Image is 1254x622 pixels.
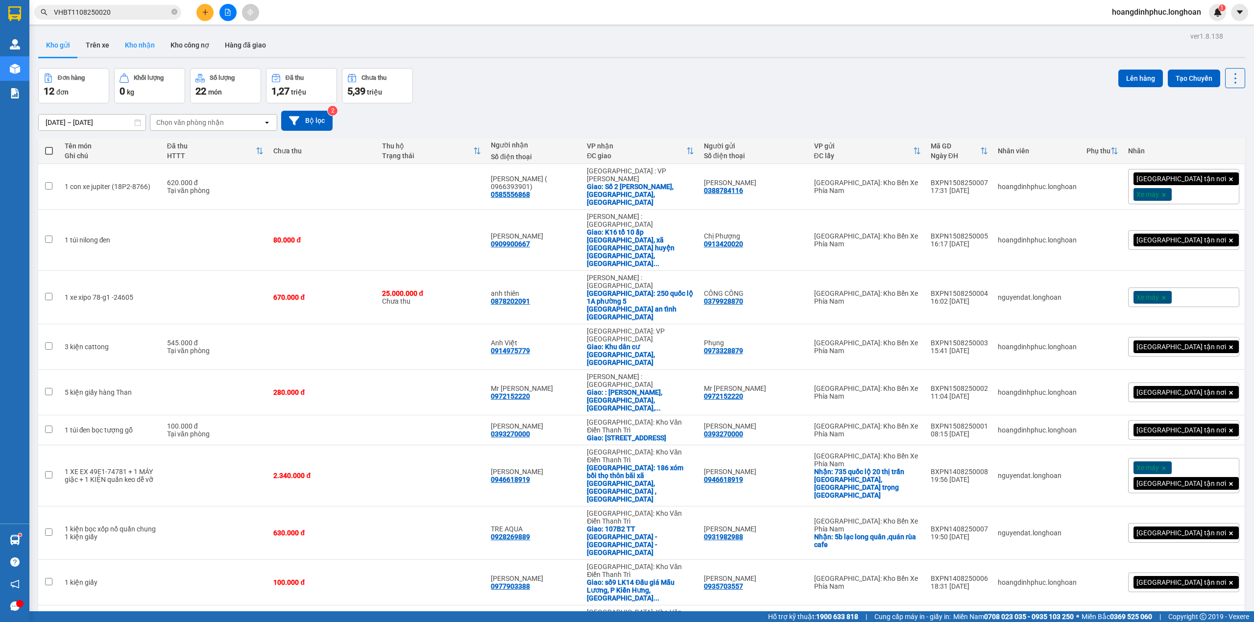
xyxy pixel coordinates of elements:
div: 0388784116 [704,187,743,194]
div: 100.000 đ [167,422,264,430]
div: 80.000 đ [273,236,372,244]
div: Trạng thái [382,152,473,160]
div: Chưa thu [382,289,481,305]
div: 0878202091 [491,297,530,305]
span: ⚪️ [1076,615,1079,619]
span: plus [202,9,209,16]
div: [GEOGRAPHIC_DATA]: Kho Văn Điển Thanh Trì [587,418,694,434]
div: [GEOGRAPHIC_DATA]: Kho Bến Xe Phía Nam [814,384,921,400]
span: 22 [195,85,206,97]
div: Giao: 250 quốc lộ 1A phường 5 tp tân an tỉnh long an [587,289,694,321]
img: solution-icon [10,88,20,98]
span: đơn [56,88,69,96]
div: Chị Quỳnh [704,179,804,187]
div: Phụng [704,339,804,347]
div: [GEOGRAPHIC_DATA]: Kho Bến Xe Phía Nam [814,232,921,248]
th: Toggle SortBy [1082,138,1123,164]
div: hoangdinhphuc.longhoan [998,183,1077,191]
div: 16:02 [DATE] [931,297,988,305]
div: 1 xe xipo 78-g1 -24605 [65,293,157,301]
div: 620.000 đ [167,179,264,187]
div: Người nhận [491,141,577,149]
div: Anh Tùng [491,422,577,430]
div: [PERSON_NAME] : [GEOGRAPHIC_DATA] [587,213,694,228]
div: BXPN1408250007 [931,525,988,533]
span: close-circle [171,8,177,17]
div: 3 kiện cattong [65,343,157,351]
span: Miền Nam [953,611,1074,622]
span: [GEOGRAPHIC_DATA] tận nơi [1136,388,1226,397]
div: 100.000 đ [273,578,372,586]
span: [GEOGRAPHIC_DATA] tận nơi [1136,528,1226,537]
div: Giao: 107B2 TT Nghĩa Tân - Cầu Giấy - Hà Nội [587,525,694,556]
div: Đơn hàng [58,74,85,81]
div: Nhận: 735 quốc lộ 20 thị trấn Liên Nghĩa, đức trọng lâm đồng [814,468,921,499]
div: 0972152220 [704,392,743,400]
div: Tên món [65,142,157,150]
span: message [10,601,20,611]
img: warehouse-icon [10,64,20,74]
button: Trên xe [78,33,117,57]
div: 545.000 đ [167,339,264,347]
div: Anh Sơn ( 0966393901) [491,175,577,191]
span: [PHONE_NUMBER] (7h - 21h) [49,38,217,75]
div: Giao: số9 LK14 Đấu giá Mẫu Lương, P Kiến Hưng, Hà Đông Ha nội [587,578,694,602]
button: Số lượng22món [190,68,261,103]
span: Hỗ trợ kỹ thuật: [768,611,858,622]
div: Giao: : Hoa Ngữ JEC, Đường Lê Đức Thọ, Khu phố Trảng Lớn, Phường Hắc Dịch, TP Phú Mỹ, Bà Rịa Vũng... [587,388,694,412]
div: BXPN1508250003 [931,339,988,347]
sup: 2 [328,106,338,116]
th: Toggle SortBy [162,138,269,164]
div: [GEOGRAPHIC_DATA]: Kho Văn Điển Thanh Trì [587,509,694,525]
span: [GEOGRAPHIC_DATA] tận nơi [1136,174,1226,183]
button: plus [196,4,214,21]
span: ... [653,594,659,602]
div: 0946618919 [491,476,530,483]
span: close-circle [171,9,177,15]
div: hoangdinhphuc.longhoan [998,426,1077,434]
span: caret-down [1235,8,1244,17]
span: Xe máy [1136,293,1159,302]
div: [GEOGRAPHIC_DATA]: Kho Bến Xe Phía Nam [814,179,921,194]
div: 11:04 [DATE] [931,392,988,400]
span: file-add [224,9,231,16]
div: Thu hộ [382,142,473,150]
span: search [41,9,48,16]
button: caret-down [1231,4,1248,21]
div: ĐC lấy [814,152,913,160]
th: Toggle SortBy [582,138,699,164]
div: BXPN1508250004 [931,289,988,297]
span: 5,39 [347,85,365,97]
img: warehouse-icon [10,39,20,49]
div: [GEOGRAPHIC_DATA]: Kho Bến Xe Phía Nam [814,422,921,438]
div: Nhận: 5b lạc long quân ,quán rùa cafe [814,533,921,549]
svg: open [263,119,271,126]
div: huỳnh ngọc hoà [704,525,804,533]
div: 0977903388 [491,582,530,590]
div: 0585556868 [491,191,530,198]
div: Nhân viên [998,147,1077,155]
div: [GEOGRAPHIC_DATA]: Kho Bến Xe Phía Nam [814,289,921,305]
div: Anh Hưng [491,574,577,582]
div: 08:15 [DATE] [931,430,988,438]
th: Toggle SortBy [377,138,486,164]
button: Chưa thu5,39 triệu [342,68,413,103]
div: hoangdinhphuc.longhoan [998,343,1077,351]
div: nguyendat.longhoan [998,293,1077,301]
div: [GEOGRAPHIC_DATA]: Kho Bến Xe Phía Nam [814,574,921,590]
div: VP nhận [587,142,686,150]
button: aim [242,4,259,21]
div: Chị Phượng [704,232,804,240]
input: Tìm tên, số ĐT hoặc mã đơn [54,7,169,18]
div: Tại văn phòng [167,347,264,355]
div: Đã thu [167,142,256,150]
div: 0928269889 [491,533,530,541]
div: 2.340.000 đ [273,472,372,479]
button: Đơn hàng12đơn [38,68,109,103]
div: anh thiên [491,289,577,297]
div: 19:50 [DATE] [931,533,988,541]
div: [GEOGRAPHIC_DATA] : VP [PERSON_NAME] [587,167,694,183]
div: [GEOGRAPHIC_DATA]: Kho Văn Điển Thanh Trì [587,563,694,578]
div: [GEOGRAPHIC_DATA]: Kho Bến Xe Phía Nam [814,517,921,533]
div: Giao: K16 tổ 10 ấp Phước Hiệp, xã Phước Tỉnh huyện Long Điền, Bà Rịa Vũng Tau [587,228,694,267]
